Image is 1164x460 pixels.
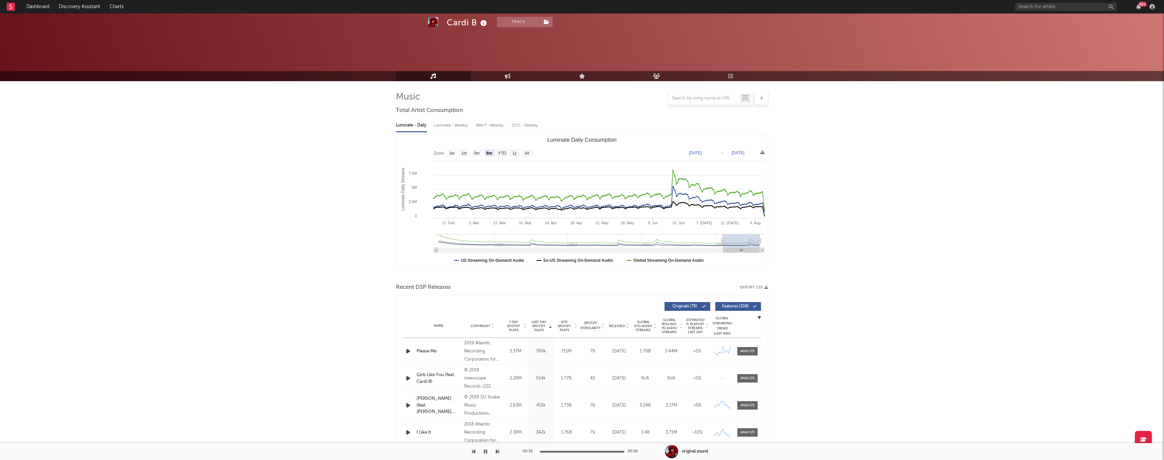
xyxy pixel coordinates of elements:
[417,348,461,355] a: Please Me
[628,447,641,456] div: 00:56
[608,348,630,355] div: [DATE]
[512,120,539,131] div: OCC - Weekly
[462,151,467,156] text: 1m
[498,151,506,156] text: YTD
[505,348,527,355] div: 3.37M
[396,134,768,270] svg: Luminate Daily Consumption
[689,151,702,155] text: [DATE]
[417,372,461,385] div: Girls Like You (feat. Cardi B)
[581,348,604,355] div: 79
[660,402,682,409] div: 3.17M
[660,375,682,382] div: N/A
[732,151,744,155] text: [DATE]
[547,137,617,143] text: Luminate Daily Consumption
[581,429,604,436] div: 79
[682,448,708,455] div: original sound
[608,402,630,409] div: [DATE]
[660,348,682,355] div: 3.44M
[519,221,532,225] text: 31. Mar
[396,107,463,115] span: Total Artist Consumption
[555,375,577,382] div: 1.77B
[686,318,704,334] span: Estimated % Playlist Streams Last Day
[464,339,501,364] div: 2019 Atlantic Recording Corporation for the United States and WEA International Inc. for the worl...
[634,320,652,332] span: Global ATD Audio Streams
[530,320,548,332] span: Last Day Spotify Plays
[581,402,604,409] div: 76
[608,375,630,382] div: [DATE]
[505,402,527,409] div: 2.63M
[665,302,710,311] button: Originals(79)
[434,120,469,131] div: Luminate - Weekly
[609,324,625,328] span: Released
[555,320,573,332] span: ATD Spotify Plays
[464,393,501,418] div: © 2019 DJ Snake Music Productions Limited, under exclusive license to Geffen Records
[672,221,685,225] text: 23. Jun
[669,96,740,101] input: Search by song name or URL
[669,304,700,308] span: Originals ( 79 )
[447,17,489,28] div: Cardi B
[442,221,455,225] text: 17. Feb
[505,375,527,382] div: 2.28M
[396,283,451,292] span: Recent DSP Releases
[530,348,552,355] div: 789k
[686,375,709,382] div: <5%
[415,214,417,218] text: 0
[486,151,492,156] text: 6m
[648,221,658,225] text: 9. Jun
[464,420,501,445] div: 2018 Atlantic Recording Corporation for the United States and WEA International Inc. for the worl...
[712,316,732,336] div: Global Streaming Trend (Last 60D)
[512,151,517,156] text: 1y
[696,221,712,225] text: 7. [DATE]
[1015,3,1117,11] input: Search for artists
[409,171,417,175] text: 7.5M
[409,200,417,204] text: 2.5M
[686,429,709,436] div: ~ 10 %
[595,221,609,225] text: 12. May
[412,185,417,189] text: 5M
[750,221,760,225] text: 4. Aug
[555,348,577,355] div: 715M
[581,321,601,331] span: Spotify Popularity
[740,285,768,290] button: Export CSV
[417,429,461,436] a: I Like It
[720,304,751,308] span: Features ( 108 )
[715,302,761,311] button: Features(108)
[634,402,656,409] div: 3.24B
[634,375,656,382] div: N/A
[686,348,709,355] div: <5%
[474,151,480,156] text: 3m
[633,258,704,263] text: Global Streaming On-Demand Audio
[469,221,479,225] text: 3. Mar
[417,323,461,328] div: Name
[476,120,505,131] div: BMAT - Weekly
[471,324,490,328] span: Copyright
[1138,2,1147,7] div: 99 +
[555,402,577,409] div: 1.73B
[720,151,724,155] text: →
[634,429,656,436] div: 3.4B
[493,221,506,225] text: 17. Mar
[396,120,427,131] div: Luminate - Daily
[530,429,552,436] div: 342k
[543,258,613,263] text: Ex-US Streaming On-Demand Audio
[497,17,539,27] button: Track
[530,402,552,409] div: 415k
[449,151,455,156] text: 1w
[660,318,678,334] span: Global Rolling 7D Audio Streams
[545,221,557,225] text: 14. Apr
[1136,4,1141,9] button: 99+
[417,395,461,415] a: [PERSON_NAME] (feat. [PERSON_NAME], [PERSON_NAME] & Cardi B)
[523,447,536,456] div: 00:56
[634,348,656,355] div: 1.78B
[401,168,405,211] text: Luminate Daily Streams
[461,258,524,263] text: US Streaming On-Demand Audio
[505,320,522,332] span: 7 Day Spotify Plays
[555,429,577,436] div: 1.76B
[721,221,739,225] text: 21. [DATE]
[530,375,552,382] div: 554k
[581,375,604,382] div: 45
[434,151,444,156] text: Zoom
